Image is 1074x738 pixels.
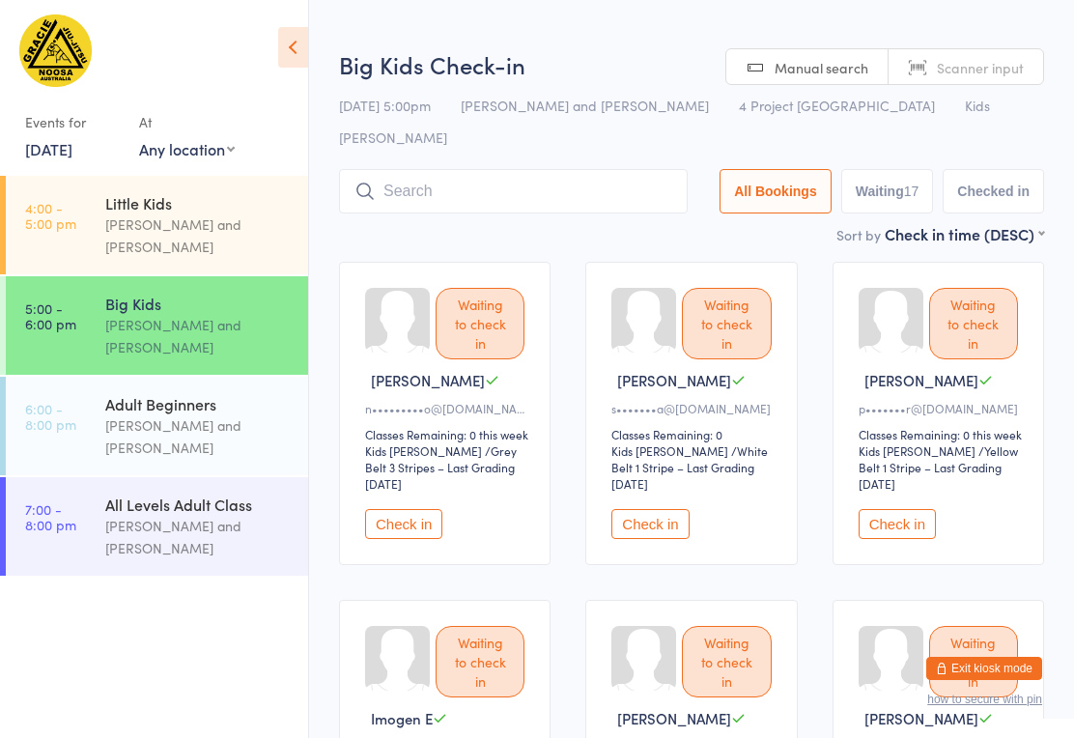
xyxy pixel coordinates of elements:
[943,169,1044,213] button: Checked in
[617,708,731,728] span: [PERSON_NAME]
[926,657,1042,680] button: Exit kiosk mode
[859,442,975,459] div: Kids [PERSON_NAME]
[105,293,292,314] div: Big Kids
[682,288,771,359] div: Waiting to check in
[365,442,517,492] span: / Grey Belt 3 Stripes – Last Grading [DATE]
[904,184,919,199] div: 17
[864,370,978,390] span: [PERSON_NAME]
[25,501,76,532] time: 7:00 - 8:00 pm
[105,213,292,258] div: [PERSON_NAME] and [PERSON_NAME]
[859,426,1024,442] div: Classes Remaining: 0 this week
[365,509,442,539] button: Check in
[139,138,235,159] div: Any location
[720,169,832,213] button: All Bookings
[461,96,709,115] span: [PERSON_NAME] and [PERSON_NAME]
[105,494,292,515] div: All Levels Adult Class
[611,442,728,459] div: Kids [PERSON_NAME]
[105,393,292,414] div: Adult Beginners
[25,138,72,159] a: [DATE]
[836,225,881,244] label: Sort by
[6,176,308,274] a: 4:00 -5:00 pmLittle Kids[PERSON_NAME] and [PERSON_NAME]
[929,288,1018,359] div: Waiting to check in
[105,192,292,213] div: Little Kids
[937,58,1024,77] span: Scanner input
[859,400,1024,416] div: p•••••••r@[DOMAIN_NAME]
[841,169,934,213] button: Waiting17
[105,314,292,358] div: [PERSON_NAME] and [PERSON_NAME]
[929,626,1018,697] div: Waiting to check in
[739,96,935,115] span: 4 Project [GEOGRAPHIC_DATA]
[927,693,1042,706] button: how to secure with pin
[371,708,433,728] span: Imogen E
[617,370,731,390] span: [PERSON_NAME]
[6,377,308,475] a: 6:00 -8:00 pmAdult Beginners[PERSON_NAME] and [PERSON_NAME]
[859,442,1018,492] span: / Yellow Belt 1 Stripe – Last Grading [DATE]
[6,477,308,576] a: 7:00 -8:00 pmAll Levels Adult Class[PERSON_NAME] and [PERSON_NAME]
[25,200,76,231] time: 4:00 - 5:00 pm
[25,401,76,432] time: 6:00 - 8:00 pm
[365,426,530,442] div: Classes Remaining: 0 this week
[885,223,1044,244] div: Check in time (DESC)
[436,288,524,359] div: Waiting to check in
[339,48,1044,80] h2: Big Kids Check-in
[365,442,482,459] div: Kids [PERSON_NAME]
[611,442,768,492] span: / White Belt 1 Stripe – Last Grading [DATE]
[611,426,777,442] div: Classes Remaining: 0
[25,300,76,331] time: 5:00 - 6:00 pm
[611,400,777,416] div: s•••••••a@[DOMAIN_NAME]
[339,169,688,213] input: Search
[25,106,120,138] div: Events for
[339,96,431,115] span: [DATE] 5:00pm
[371,370,485,390] span: [PERSON_NAME]
[365,400,530,416] div: n•••••••••o@[DOMAIN_NAME]
[6,276,308,375] a: 5:00 -6:00 pmBig Kids[PERSON_NAME] and [PERSON_NAME]
[436,626,524,697] div: Waiting to check in
[682,626,771,697] div: Waiting to check in
[105,515,292,559] div: [PERSON_NAME] and [PERSON_NAME]
[105,414,292,459] div: [PERSON_NAME] and [PERSON_NAME]
[864,708,978,728] span: [PERSON_NAME]
[139,106,235,138] div: At
[775,58,868,77] span: Manual search
[859,509,936,539] button: Check in
[611,509,689,539] button: Check in
[19,14,92,87] img: Gracie Humaita Noosa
